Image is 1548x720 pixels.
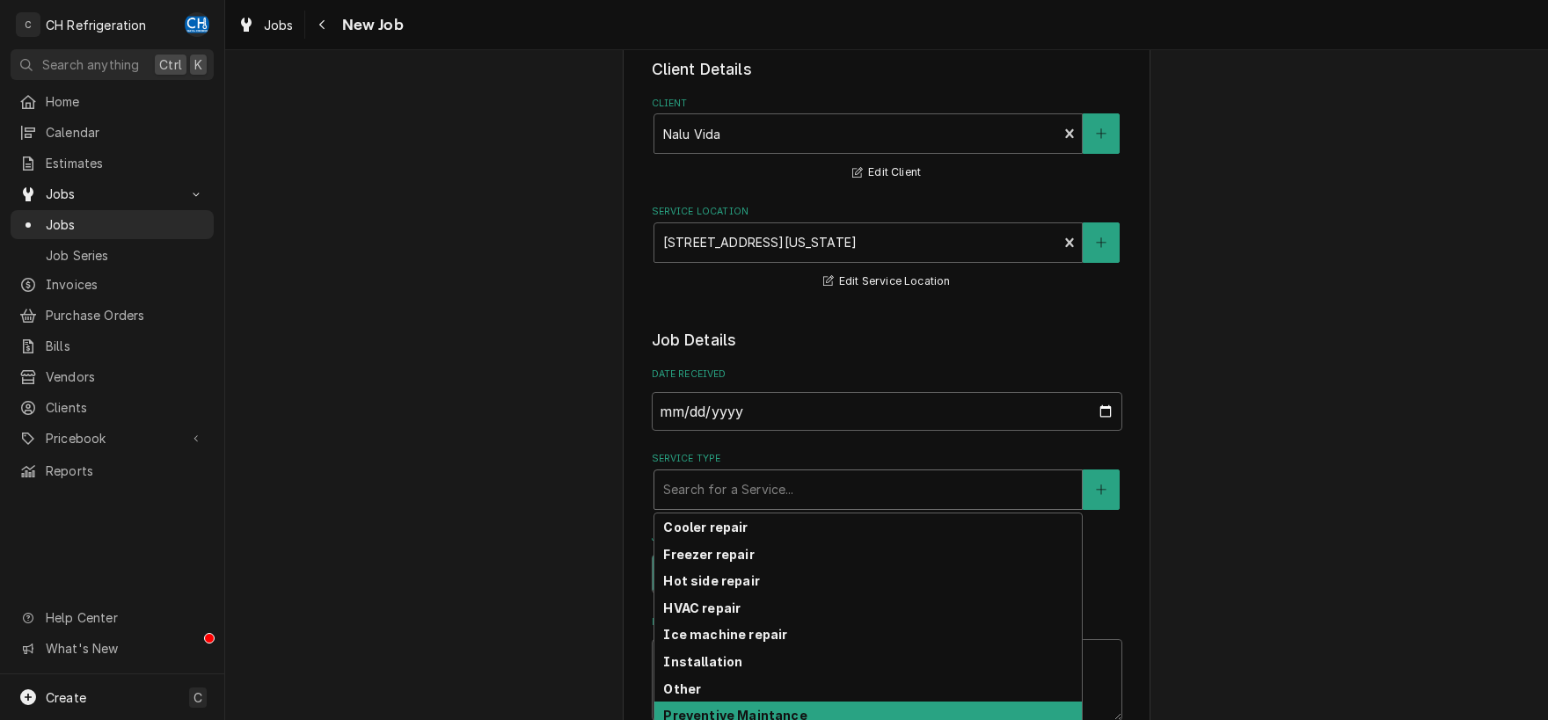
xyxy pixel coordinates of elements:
span: Ctrl [159,55,182,74]
input: yyyy-mm-dd [652,392,1122,431]
a: Bills [11,331,214,360]
strong: Installation [663,654,742,669]
span: Bills [46,337,205,355]
button: Edit Client [850,162,924,184]
button: Search anythingCtrlK [11,49,214,80]
strong: Hot side repair [663,573,759,588]
button: Create New Client [1083,113,1120,154]
strong: HVAC repair [663,600,741,615]
span: Calendar [46,123,205,142]
span: Purchase Orders [46,306,205,324]
strong: Other [663,681,701,696]
strong: Ice machine repair [663,627,787,642]
span: New Job [337,13,404,37]
span: Pricebook [46,429,179,447]
svg: Create New Service [1096,484,1106,496]
a: Go to Jobs [11,179,214,208]
div: C [16,12,40,37]
span: Create [46,690,86,705]
div: Job Type [652,531,1122,593]
a: Go to Help Center [11,603,214,632]
strong: Freezer repair [663,547,754,562]
span: Home [46,92,205,111]
span: Jobs [46,185,179,203]
span: C [193,688,202,707]
button: Create New Service [1083,469,1120,510]
label: Reason For Call [652,615,1122,629]
span: Estimates [46,154,205,172]
label: Service Type [652,452,1122,466]
div: Chris Hiraga's Avatar [185,12,209,37]
span: Search anything [42,55,139,74]
a: Go to What's New [11,634,214,663]
div: Client [652,97,1122,184]
span: What's New [46,639,203,658]
label: Job Type [652,531,1122,545]
div: CH [185,12,209,37]
a: Go to Pricebook [11,424,214,453]
div: CH Refrigeration [46,16,147,34]
button: Navigate back [309,11,337,39]
strong: Cooler repair [663,520,748,535]
legend: Job Details [652,329,1122,352]
a: Invoices [11,270,214,299]
span: Vendors [46,367,205,386]
label: Client [652,97,1122,111]
span: Job Series [46,246,205,265]
span: Jobs [46,215,205,234]
a: Vendors [11,362,214,391]
a: Calendar [11,118,214,147]
span: Reports [46,462,205,480]
div: Service Location [652,205,1122,292]
svg: Create New Client [1096,127,1106,140]
svg: Create New Location [1096,236,1106,249]
div: Date Received [652,367,1122,430]
legend: Client Details [652,58,1122,81]
a: Home [11,87,214,116]
a: Reports [11,456,214,485]
a: Estimates [11,149,214,178]
a: Job Series [11,241,214,270]
button: Edit Service Location [821,271,953,293]
span: K [194,55,202,74]
span: Jobs [264,16,294,34]
label: Service Location [652,205,1122,219]
span: Clients [46,398,205,417]
span: Help Center [46,608,203,627]
div: Service Type [652,452,1122,509]
label: Date Received [652,367,1122,382]
a: Clients [11,393,214,422]
a: Jobs [230,11,301,40]
button: Create New Location [1083,222,1120,263]
span: Invoices [46,275,205,294]
a: Purchase Orders [11,301,214,330]
a: Jobs [11,210,214,239]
